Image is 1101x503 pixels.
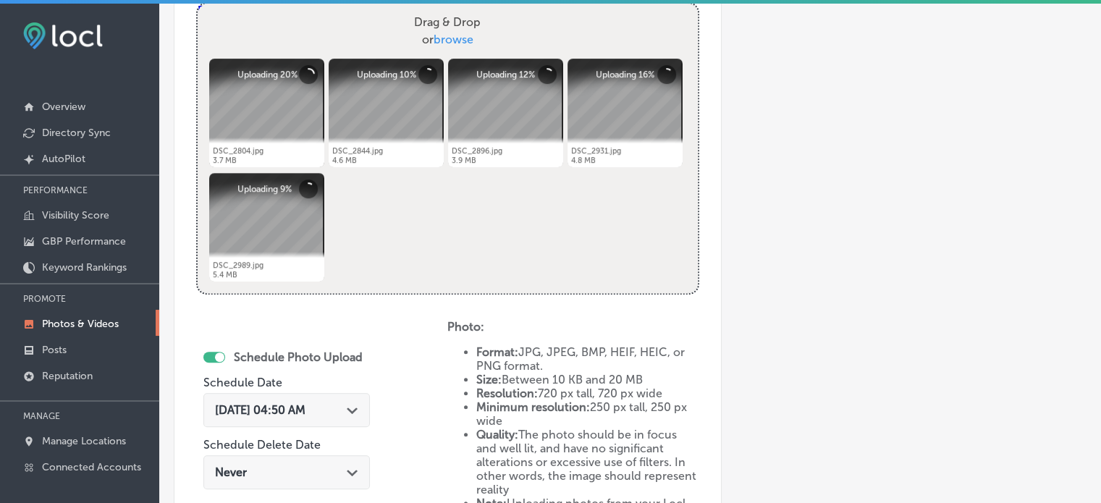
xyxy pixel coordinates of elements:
label: Schedule Delete Date [203,438,321,452]
p: Overview [42,101,85,113]
strong: Photo: [447,320,484,334]
label: Drag & Drop or [408,8,486,54]
p: Reputation [42,370,93,382]
strong: Resolution: [476,386,538,400]
p: Posts [42,344,67,356]
span: [DATE] 04:50 AM [215,403,305,417]
p: Connected Accounts [42,461,141,473]
label: Schedule Date [203,376,282,389]
strong: Format: [476,345,518,359]
img: fda3e92497d09a02dc62c9cd864e3231.png [23,22,103,49]
p: Visibility Score [42,209,109,221]
span: Never [215,465,247,479]
p: Manage Locations [42,435,126,447]
p: GBP Performance [42,235,126,248]
p: Photos & Videos [42,318,119,330]
span: browse [434,33,473,46]
p: Directory Sync [42,127,111,139]
p: Keyword Rankings [42,261,127,274]
li: 250 px tall, 250 px wide [476,400,699,428]
li: 720 px tall, 720 px wide [476,386,699,400]
strong: Minimum resolution: [476,400,590,414]
label: Schedule Photo Upload [234,350,363,364]
li: The photo should be in focus and well lit, and have no significant alterations or excessive use o... [476,428,699,496]
strong: Size: [476,373,502,386]
li: Between 10 KB and 20 MB [476,373,699,386]
p: AutoPilot [42,153,85,165]
strong: Quality: [476,428,518,441]
li: JPG, JPEG, BMP, HEIF, HEIC, or PNG format. [476,345,699,373]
